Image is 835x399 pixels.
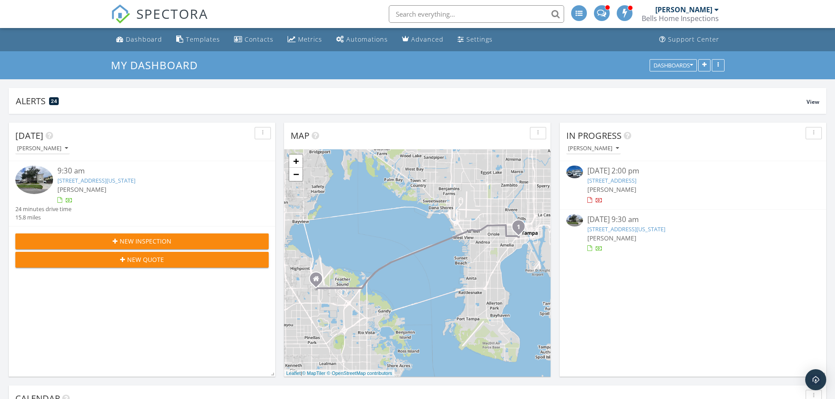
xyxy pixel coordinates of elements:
div: 9:30 am [57,166,248,177]
a: Leaflet [286,371,301,376]
div: Templates [186,35,220,43]
a: My Dashboard [111,58,205,72]
a: Zoom in [289,155,302,168]
a: Settings [454,32,496,48]
span: [DATE] [15,130,43,141]
div: [DATE] 9:30 am [587,214,799,225]
button: [PERSON_NAME] [15,143,70,155]
a: Contacts [231,32,277,48]
button: [PERSON_NAME] [566,143,621,155]
div: Advanced [411,35,444,43]
a: © OpenStreetMap contributors [327,371,392,376]
a: [STREET_ADDRESS] [587,177,636,184]
div: 111 S Delaware Ave Unit 1, Tampa, FL 33606 [519,226,524,232]
a: SPECTORA [111,12,208,30]
div: Dashboard [126,35,162,43]
div: Contacts [245,35,274,43]
img: The Best Home Inspection Software - Spectora [111,4,130,24]
a: Automations (Advanced) [333,32,391,48]
div: 24 minutes drive time [15,205,71,213]
span: New Inspection [120,237,171,246]
div: Settings [466,35,493,43]
i: 1 [517,224,520,230]
a: [DATE] 9:30 am [STREET_ADDRESS][US_STATE] [PERSON_NAME] [566,214,820,253]
div: [PERSON_NAME] [655,5,712,14]
div: Metrics [298,35,322,43]
div: [PERSON_NAME] [568,145,619,152]
span: [PERSON_NAME] [587,185,636,194]
div: Support Center [668,35,719,43]
img: 9531694%2Fcover_photos%2FcYeA4kggntmQ6qtT4KNc%2Fsmall.jpg [566,166,583,178]
a: [STREET_ADDRESS][US_STATE] [587,225,665,233]
a: Templates [173,32,224,48]
div: Open Intercom Messenger [805,369,826,390]
a: Support Center [656,32,723,48]
button: New Inspection [15,233,269,249]
span: New Quote [127,255,164,264]
a: Advanced [398,32,447,48]
span: [PERSON_NAME] [57,185,107,194]
span: 24 [51,98,57,104]
span: Map [291,130,309,141]
div: 15.8 miles [15,213,71,222]
div: Dashboards [654,62,693,68]
span: In Progress [566,130,622,141]
div: | [284,370,394,377]
div: Automations [346,35,388,43]
a: Zoom out [289,168,302,181]
a: [DATE] 2:00 pm [STREET_ADDRESS] [PERSON_NAME] [566,166,820,205]
img: 9570381%2Fcover_photos%2FXDdBfjrfWDlLQBlhX8tH%2Fsmall.jpg [15,166,53,194]
a: [STREET_ADDRESS][US_STATE] [57,177,135,184]
div: 4590 Ulmerton Road Suite 116, CLEARWATER FL 33762-5471 [316,279,321,284]
img: 9570381%2Fcover_photos%2FXDdBfjrfWDlLQBlhX8tH%2Fsmall.jpg [566,214,583,227]
a: Dashboard [113,32,166,48]
span: View [807,98,819,106]
div: Bells Home Inspections [642,14,719,23]
a: Metrics [284,32,326,48]
input: Search everything... [389,5,564,23]
button: Dashboards [650,59,697,71]
span: SPECTORA [136,4,208,23]
button: New Quote [15,252,269,268]
a: © MapTiler [302,371,326,376]
span: [PERSON_NAME] [587,234,636,242]
a: 9:30 am [STREET_ADDRESS][US_STATE] [PERSON_NAME] 24 minutes drive time 15.8 miles [15,166,269,222]
div: [PERSON_NAME] [17,145,68,152]
div: [DATE] 2:00 pm [587,166,799,177]
div: Alerts [16,95,807,107]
